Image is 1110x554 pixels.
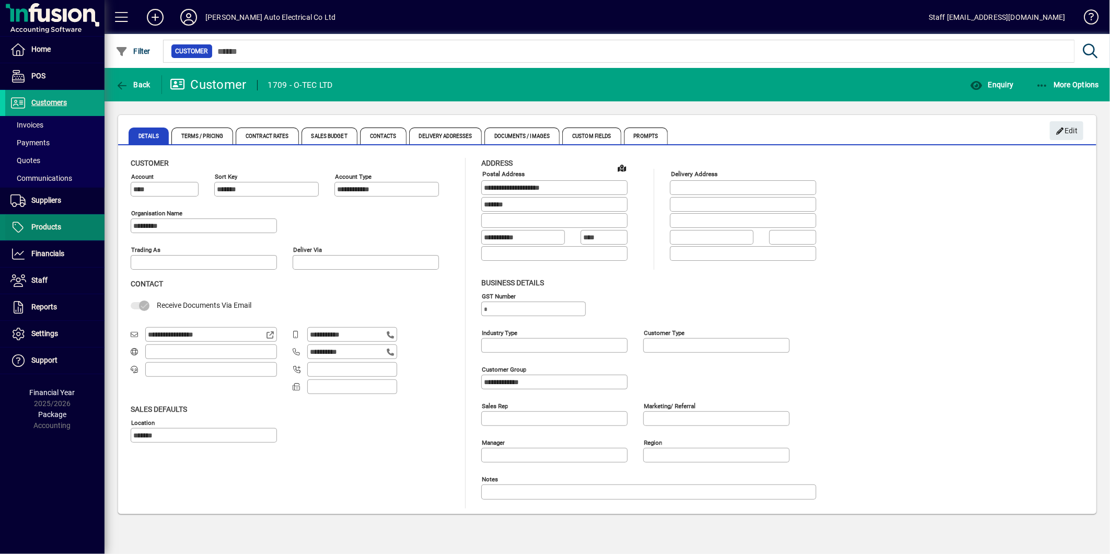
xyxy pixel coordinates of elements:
span: Invoices [10,121,43,129]
div: Customer [170,76,247,93]
a: Products [5,214,105,240]
button: Edit [1050,121,1083,140]
mat-label: Organisation name [131,210,182,217]
span: Sales defaults [131,405,187,413]
span: Payments [10,138,50,147]
span: Suppliers [31,196,61,204]
button: Profile [172,8,205,27]
span: Contacts [360,128,407,144]
span: Business details [481,279,544,287]
a: Communications [5,169,105,187]
a: POS [5,63,105,89]
a: Invoices [5,116,105,134]
mat-label: Sort key [215,173,237,180]
span: Customer [131,159,169,167]
app-page-header-button: Back [105,75,162,94]
span: Details [129,128,169,144]
mat-label: Customer group [482,365,526,373]
span: Contact [131,280,163,288]
a: Reports [5,294,105,320]
a: Payments [5,134,105,152]
button: More Options [1033,75,1102,94]
span: Enquiry [970,80,1013,89]
div: Staff [EMAIL_ADDRESS][DOMAIN_NAME] [929,9,1066,26]
a: Quotes [5,152,105,169]
span: Quotes [10,156,40,165]
span: More Options [1036,80,1100,89]
div: [PERSON_NAME] Auto Electrical Co Ltd [205,9,336,26]
a: Financials [5,241,105,267]
mat-label: Notes [482,475,498,482]
span: Customers [31,98,67,107]
span: Terms / Pricing [171,128,234,144]
span: Contract Rates [236,128,298,144]
mat-label: Manager [482,438,505,446]
mat-label: Location [131,419,155,426]
mat-label: Marketing/ Referral [644,402,696,409]
span: POS [31,72,45,80]
button: Back [113,75,153,94]
span: Support [31,356,57,364]
span: Staff [31,276,48,284]
span: Custom Fields [562,128,621,144]
button: Add [138,8,172,27]
a: View on map [614,159,630,176]
div: 1709 - O-TEC LTD [268,77,333,94]
span: Settings [31,329,58,338]
mat-label: Account [131,173,154,180]
span: Prompts [624,128,668,144]
span: Package [38,410,66,419]
span: Customer [176,46,208,56]
span: Financial Year [30,388,75,397]
a: Suppliers [5,188,105,214]
mat-label: Trading as [131,246,160,253]
a: Support [5,348,105,374]
span: Delivery Addresses [409,128,482,144]
mat-label: GST Number [482,292,516,299]
span: Products [31,223,61,231]
mat-label: Account Type [335,173,372,180]
span: Reports [31,303,57,311]
span: Back [115,80,151,89]
span: Home [31,45,51,53]
button: Filter [113,42,153,61]
mat-label: Deliver via [293,246,322,253]
mat-label: Customer type [644,329,685,336]
span: Documents / Images [484,128,560,144]
span: Receive Documents Via Email [157,301,251,309]
mat-label: Region [644,438,662,446]
span: Financials [31,249,64,258]
span: Edit [1056,122,1078,140]
a: Settings [5,321,105,347]
button: Enquiry [967,75,1016,94]
span: Communications [10,174,72,182]
span: Filter [115,47,151,55]
mat-label: Industry type [482,329,517,336]
span: Sales Budget [302,128,357,144]
a: Knowledge Base [1076,2,1097,36]
span: Address [481,159,513,167]
mat-label: Sales rep [482,402,508,409]
a: Staff [5,268,105,294]
a: Home [5,37,105,63]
